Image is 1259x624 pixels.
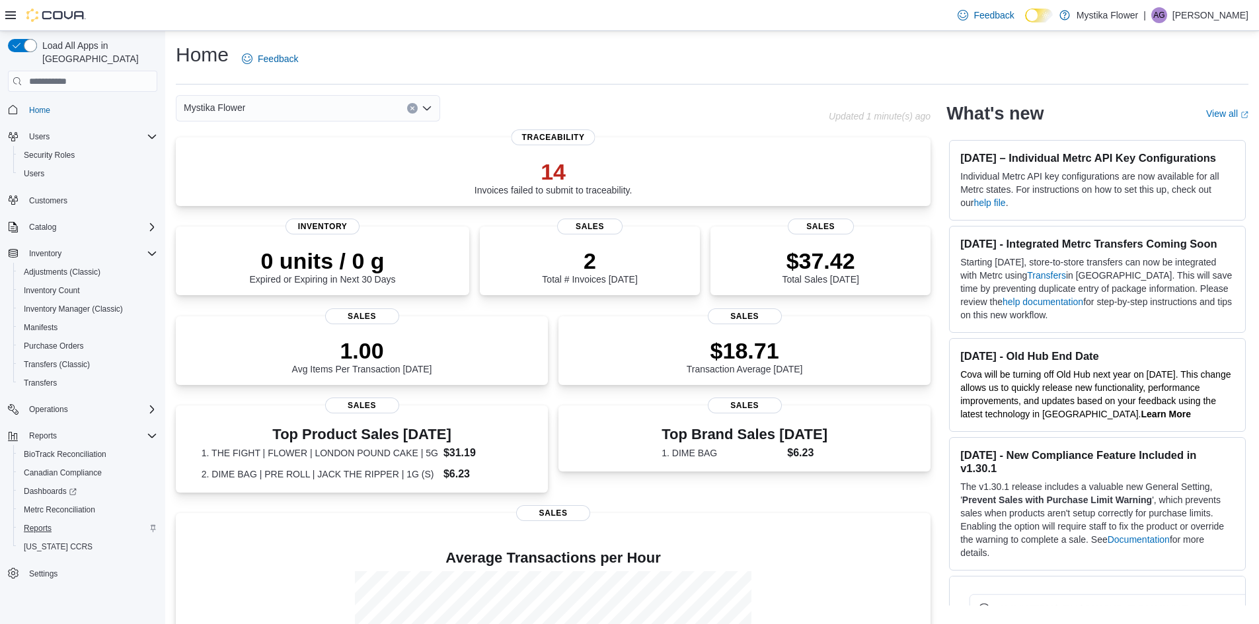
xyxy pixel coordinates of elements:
[973,9,1014,22] span: Feedback
[13,445,163,464] button: BioTrack Reconciliation
[542,248,637,274] p: 2
[960,369,1231,419] span: Cova will be turning off Old Hub next year on [DATE]. This change allows us to quickly release ne...
[24,150,75,160] span: Security Roles
[3,127,163,146] button: Users
[13,374,163,392] button: Transfers
[1240,111,1248,119] svg: External link
[19,465,157,481] span: Canadian Compliance
[29,404,68,415] span: Operations
[475,158,632,185] p: 14
[13,300,163,318] button: Inventory Manager (Classic)
[662,427,827,442] h3: Top Brand Sales [DATE]
[24,378,57,388] span: Transfers
[24,449,106,460] span: BioTrack Reconciliation
[24,129,55,145] button: Users
[24,566,63,582] a: Settings
[29,222,56,232] span: Catalog
[1108,534,1170,545] a: Documentation
[19,446,157,462] span: BioTrack Reconciliation
[3,400,163,419] button: Operations
[19,502,100,518] a: Metrc Reconciliation
[3,244,163,263] button: Inventory
[24,401,73,417] button: Operations
[19,301,128,317] a: Inventory Manager (Classic)
[782,248,858,274] p: $37.42
[26,9,86,22] img: Cova
[1003,296,1083,307] a: help documentation
[960,151,1235,164] h3: [DATE] – Individual Metrc API Key Configurations
[24,468,102,478] span: Canadian Compliance
[13,318,163,337] button: Manifests
[250,248,396,274] p: 0 units / 0 g
[19,465,107,481] a: Canadian Compliance
[3,218,163,236] button: Catalog
[202,427,523,442] h3: Top Product Sales [DATE]
[3,427,163,445] button: Reports
[788,219,854,234] span: Sales
[13,355,163,374] button: Transfers (Classic)
[24,541,93,552] span: [US_STATE] CCRS
[422,103,432,114] button: Open list of options
[24,219,61,235] button: Catalog
[443,445,522,461] dd: $31.19
[19,520,57,536] a: Reports
[962,495,1152,505] strong: Prevent Sales with Purchase Limit Warning
[29,569,57,579] span: Settings
[952,2,1019,28] a: Feedback
[24,219,157,235] span: Catalog
[960,480,1235,559] p: The v1.30.1 release includes a valuable new General Setting, ' ', which prevents sales when produ...
[19,375,62,391] a: Transfers
[286,219,360,234] span: Inventory
[24,504,95,515] span: Metrc Reconciliation
[19,539,98,555] a: [US_STATE] CCRS
[19,147,80,163] a: Security Roles
[29,131,50,142] span: Users
[960,448,1235,475] h3: [DATE] - New Compliance Feature Included in v1.30.1
[258,52,298,65] span: Feedback
[13,501,163,519] button: Metrc Reconciliation
[13,164,163,183] button: Users
[1143,7,1146,23] p: |
[24,193,73,209] a: Customers
[24,341,84,351] span: Purchase Orders
[24,523,52,534] span: Reports
[29,248,61,259] span: Inventory
[687,337,803,364] p: $18.71
[1141,409,1191,419] a: Learn More
[687,337,803,374] div: Transaction Average [DATE]
[542,248,637,285] div: Total # Invoices [DATE]
[19,520,157,536] span: Reports
[708,308,782,324] span: Sales
[1151,7,1167,23] div: Autumn Garcia
[24,246,67,261] button: Inventory
[19,338,89,354] a: Purchase Orders
[829,111,931,121] p: Updated 1 minute(s) ago
[13,281,163,300] button: Inventory Count
[1153,7,1164,23] span: AG
[24,129,157,145] span: Users
[24,192,157,209] span: Customers
[292,337,432,364] p: 1.00
[19,483,82,499] a: Dashboards
[512,129,595,145] span: Traceability
[13,519,163,537] button: Reports
[24,246,157,261] span: Inventory
[37,39,157,65] span: Load All Apps in [GEOGRAPHIC_DATA]
[292,337,432,374] div: Avg Items Per Transaction [DATE]
[24,267,100,277] span: Adjustments (Classic)
[19,301,157,317] span: Inventory Manager (Classic)
[24,565,157,582] span: Settings
[3,191,163,210] button: Customers
[3,564,163,583] button: Settings
[24,285,80,296] span: Inventory Count
[960,256,1235,322] p: Starting [DATE], store-to-store transfers can now be integrated with Metrc using in [GEOGRAPHIC_D...
[13,337,163,355] button: Purchase Orders
[557,219,623,234] span: Sales
[960,237,1235,250] h3: [DATE] - Integrated Metrc Transfers Coming Soon
[325,398,399,413] span: Sales
[960,349,1235,363] h3: [DATE] - Old Hub End Date
[202,468,438,481] dt: 2. DIME BAG | PRE ROLL | JACK THE RIPPER | 1G (S)
[29,195,67,206] span: Customers
[250,248,396,285] div: Expired or Expiring in Next 30 Days
[237,46,303,72] a: Feedback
